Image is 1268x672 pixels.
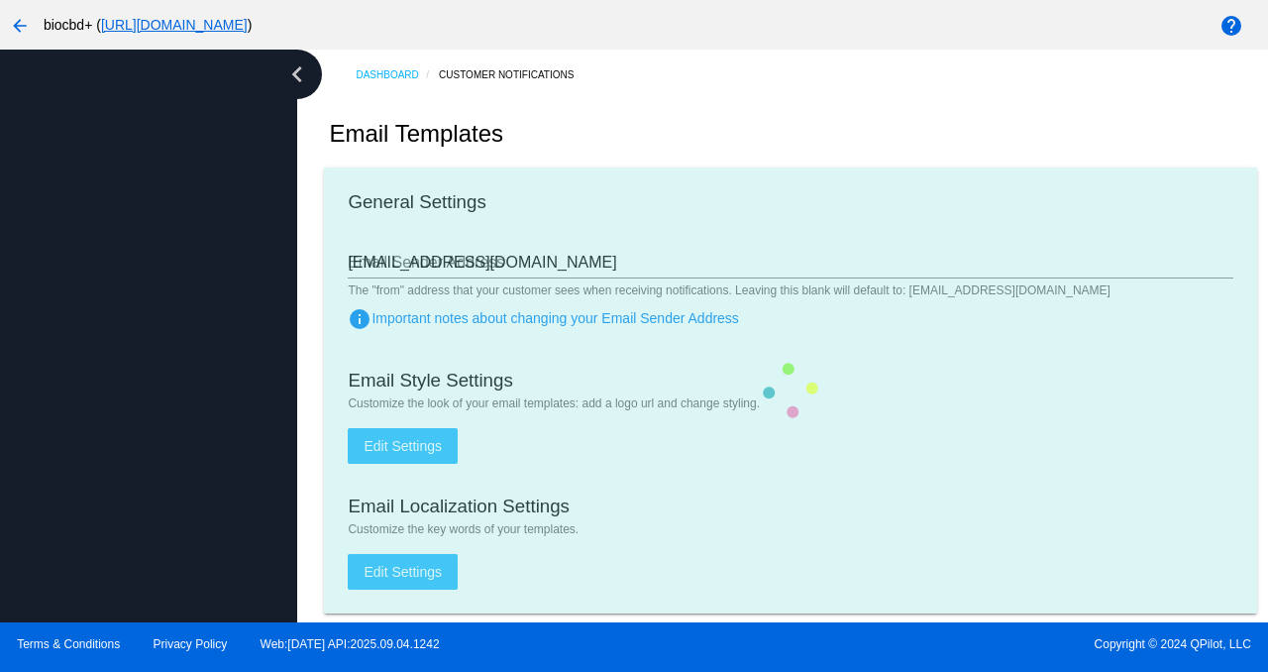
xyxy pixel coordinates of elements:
a: Web:[DATE] API:2025.09.04.1242 [261,637,440,651]
mat-icon: help [1219,14,1243,38]
a: Dashboard [356,59,439,90]
mat-icon: arrow_back [8,14,32,38]
a: Privacy Policy [154,637,228,651]
a: [URL][DOMAIN_NAME] [101,17,248,33]
h2: Email Templates [329,120,503,148]
i: chevron_left [281,58,313,90]
a: Terms & Conditions [17,637,120,651]
a: Customer Notifications [439,59,591,90]
span: biocbd+ ( ) [44,17,252,33]
span: Copyright © 2024 QPilot, LLC [651,637,1251,651]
